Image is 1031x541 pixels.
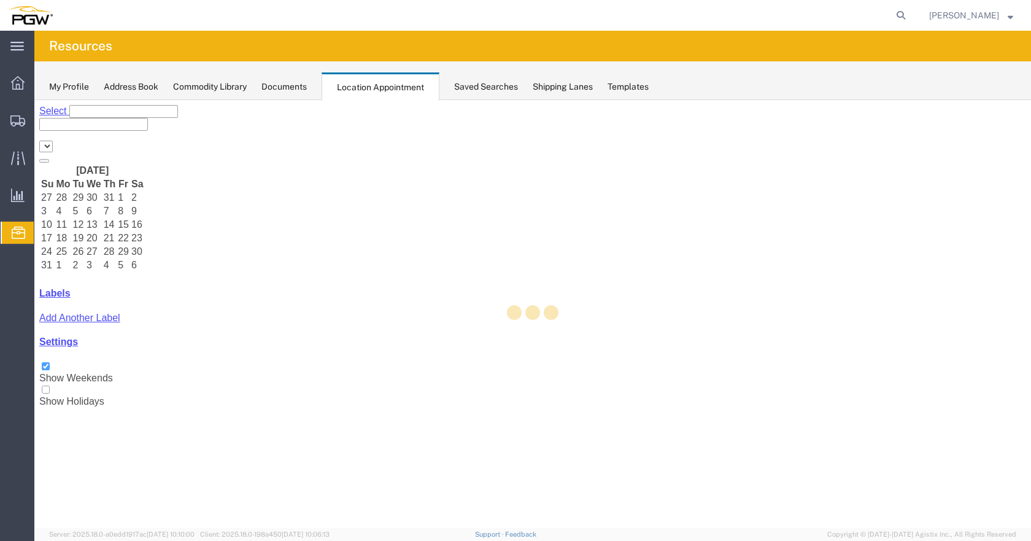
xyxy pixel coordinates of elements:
div: Location Appointment [322,72,439,101]
td: 27 [52,146,68,158]
td: 10 [6,119,20,131]
td: 26 [38,146,50,158]
td: 11 [21,119,36,131]
td: 6 [96,159,110,171]
h4: Resources [49,31,112,61]
th: Th [69,78,82,90]
div: Commodity Library [173,80,247,93]
span: Client: 2025.18.0-198a450 [200,531,330,538]
a: Support [475,531,506,538]
td: 2 [38,159,50,171]
td: 7 [69,105,82,117]
a: Feedback [505,531,536,538]
td: 31 [6,159,20,171]
td: 17 [6,132,20,144]
span: [DATE] 10:06:13 [282,531,330,538]
td: 14 [69,119,82,131]
th: We [52,78,68,90]
td: 19 [38,132,50,144]
a: Select [5,6,35,16]
span: Brandy Shannon [929,9,999,22]
td: 1 [21,159,36,171]
td: 30 [96,146,110,158]
input: Show Holidays [7,286,15,294]
td: 1 [83,91,95,104]
td: 3 [6,105,20,117]
img: logo [9,6,53,25]
th: Tu [38,78,50,90]
td: 23 [96,132,110,144]
td: 29 [38,91,50,104]
td: 6 [52,105,68,117]
span: Copyright © [DATE]-[DATE] Agistix Inc., All Rights Reserved [827,529,1016,540]
td: 18 [21,132,36,144]
td: 21 [69,132,82,144]
span: [DATE] 10:10:00 [147,531,195,538]
a: Labels [5,188,36,198]
td: 27 [6,91,20,104]
th: Su [6,78,20,90]
input: Show Weekends [7,262,15,270]
td: 5 [38,105,50,117]
th: [DATE] [21,64,95,77]
td: 15 [83,119,95,131]
a: Add Another Label [5,212,86,223]
td: 31 [69,91,82,104]
th: Fr [83,78,95,90]
th: Sa [96,78,110,90]
td: 5 [83,159,95,171]
td: 24 [6,146,20,158]
td: 9 [96,105,110,117]
td: 20 [52,132,68,144]
div: Saved Searches [454,80,518,93]
td: 2 [96,91,110,104]
div: My Profile [49,80,89,93]
td: 4 [21,105,36,117]
td: 16 [96,119,110,131]
div: Address Book [104,80,158,93]
label: Show Holidays [5,285,70,306]
td: 28 [21,91,36,104]
a: Settings [5,236,44,247]
td: 8 [83,105,95,117]
label: Show Weekends [5,262,79,283]
td: 3 [52,159,68,171]
td: 12 [38,119,50,131]
div: Shipping Lanes [533,80,593,93]
button: [PERSON_NAME] [929,8,1014,23]
span: Server: 2025.18.0-a0edd1917ac [49,531,195,538]
td: 30 [52,91,68,104]
td: 29 [83,146,95,158]
th: Mo [21,78,36,90]
td: 13 [52,119,68,131]
td: 22 [83,132,95,144]
div: Documents [261,80,307,93]
div: Templates [608,80,649,93]
td: 25 [21,146,36,158]
td: 28 [69,146,82,158]
td: 4 [69,159,82,171]
span: Select [5,6,32,16]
